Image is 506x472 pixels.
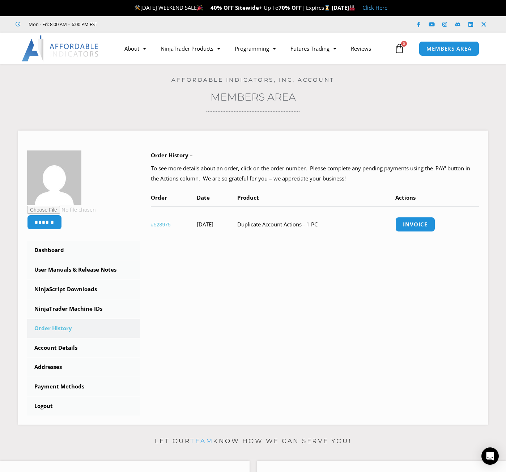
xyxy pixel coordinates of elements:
a: Members Area [211,91,296,103]
b: Order History – [151,152,193,159]
strong: [DATE] [332,4,355,11]
td: Duplicate Account Actions - 1 PC [237,206,395,242]
a: Invoice order number 528975 [395,217,435,232]
nav: Menu [117,40,392,57]
strong: 70% OFF [278,4,302,11]
a: Reviews [344,40,378,57]
a: NinjaTrader Machine IDs [27,299,140,318]
span: Product [237,194,259,201]
iframe: Customer reviews powered by Trustpilot [107,21,216,28]
a: Account Details [27,339,140,357]
a: Futures Trading [283,40,344,57]
a: Affordable Indicators, Inc. Account [171,76,335,83]
p: To see more details about an order, click on the order number. Please complete any pending paymen... [151,163,479,184]
span: 0 [401,41,407,47]
span: Order [151,194,167,201]
span: Mon - Fri: 8:00 AM – 6:00 PM EST [27,20,97,29]
div: Open Intercom Messenger [481,447,499,465]
a: NinjaTrader Products [153,40,228,57]
a: User Manuals & Release Notes [27,260,140,279]
a: Addresses [27,358,140,377]
span: Actions [395,194,416,201]
a: NinjaScript Downloads [27,280,140,299]
a: Payment Methods [27,377,140,396]
img: 🏭 [349,5,355,10]
img: LogoAI | Affordable Indicators – NinjaTrader [22,35,99,61]
nav: Account pages [27,241,140,416]
a: Order History [27,319,140,338]
a: Logout [27,397,140,416]
a: MEMBERS AREA [419,41,479,56]
a: Click Here [362,4,387,11]
time: [DATE] [197,221,213,228]
span: [DATE] WEEKEND SALE + Up To | Expires [134,4,331,11]
a: team [190,437,213,445]
a: About [117,40,153,57]
img: 🎉 [197,5,203,10]
a: Dashboard [27,241,140,260]
a: Programming [228,40,283,57]
img: 🛠️ [135,5,140,10]
span: MEMBERS AREA [426,46,472,51]
a: View order number 528975 [151,222,171,228]
strong: 40% OFF Sitewide [211,4,259,11]
a: 0 [383,38,415,59]
span: Date [197,194,210,201]
img: 4140e25e1cda7b72c934e597396f882113a120637512f11642c73b68ef98f09c [27,150,81,205]
img: ⌛ [324,5,330,10]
